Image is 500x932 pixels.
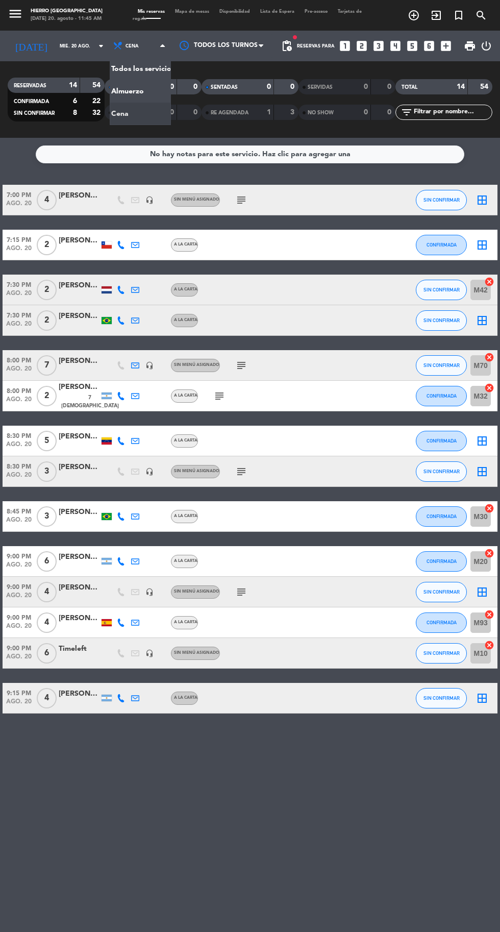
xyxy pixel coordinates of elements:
i: headset_mic [145,196,154,204]
div: Timeleft [59,643,99,655]
strong: 8 [73,109,77,116]
strong: 6 [73,97,77,105]
div: Hierro [GEOGRAPHIC_DATA] [31,8,103,15]
span: Sin menú asignado [174,590,219,594]
span: 8:45 PM [3,505,35,517]
div: [PERSON_NAME] [59,551,99,563]
strong: 54 [92,82,103,89]
span: Sin menú asignado [174,198,219,202]
span: SIN CONFIRMAR [423,287,460,292]
span: 9:00 PM [3,611,35,623]
div: [PERSON_NAME] [59,355,99,367]
i: border_all [476,692,488,704]
div: [PERSON_NAME] [59,310,99,322]
span: ago. 20 [3,698,35,710]
span: 7 [DEMOGRAPHIC_DATA] [61,394,119,410]
strong: 1 [267,109,271,116]
i: looks_6 [422,39,436,53]
span: SERVIDAS [308,85,333,90]
i: cancel [484,640,494,650]
span: 7:00 PM [3,188,35,200]
span: A la carta [174,620,197,624]
span: Sin menú asignado [174,469,219,473]
span: 3 [37,506,57,527]
button: CONFIRMADA [416,431,467,451]
a: Cena [110,103,170,125]
button: SIN CONFIRMAR [416,310,467,331]
span: ago. 20 [3,472,35,483]
i: search [475,9,487,21]
strong: 0 [364,109,368,116]
i: border_all [476,586,488,598]
a: Todos los servicios [110,58,170,80]
span: 4 [37,190,57,210]
div: [PERSON_NAME] [59,431,99,443]
i: subject [213,390,226,402]
span: A la carta [174,559,197,563]
div: [PERSON_NAME] [59,280,99,291]
i: power_settings_new [480,40,492,52]
strong: 0 [387,109,393,116]
span: 8:00 PM [3,354,35,365]
span: SIN CONFIRMAR [423,650,460,656]
i: headset_mic [145,588,154,596]
i: cancel [484,609,494,620]
i: turned_in_not [453,9,465,21]
i: headset_mic [145,468,154,476]
span: SIN CONFIRMAR [423,469,460,474]
button: SIN CONFIRMAR [416,190,467,210]
span: Mapa de mesas [170,9,214,14]
span: 2 [37,235,57,255]
strong: 0 [170,109,174,116]
span: 7:15 PM [3,233,35,245]
span: SIN CONFIRMAR [423,317,460,323]
span: CONFIRMADA [427,393,457,399]
span: CONFIRMADA [427,513,457,519]
strong: 0 [193,109,199,116]
span: 2 [37,310,57,331]
i: border_all [476,314,488,327]
span: 4 [37,612,57,633]
span: Sin menú asignado [174,363,219,367]
span: 3 [37,461,57,482]
i: cancel [484,383,494,393]
i: cancel [484,352,494,362]
strong: 14 [457,83,465,90]
div: [PERSON_NAME] [59,612,99,624]
div: [PERSON_NAME] [59,461,99,473]
i: looks_two [355,39,368,53]
span: 2 [37,386,57,406]
a: Almuerzo [110,80,170,103]
span: A la carta [174,318,197,322]
span: 7:30 PM [3,309,35,321]
div: LOG OUT [480,31,492,61]
span: A la carta [174,287,197,291]
button: CONFIRMADA [416,551,467,572]
button: SIN CONFIRMAR [416,355,467,376]
span: CONFIRMADA [427,438,457,444]
span: Lista de Espera [255,9,299,14]
span: ago. 20 [3,396,35,408]
div: [DATE] 20. agosto - 11:45 AM [31,15,103,23]
button: SIN CONFIRMAR [416,643,467,664]
div: [PERSON_NAME] [59,190,99,202]
div: [PERSON_NAME] [59,688,99,700]
span: ago. 20 [3,321,35,332]
span: CONFIRMADA [427,242,457,248]
span: CONFIRMADA [14,99,49,104]
span: 2 [37,280,57,300]
input: Filtrar por nombre... [413,107,492,118]
div: [PERSON_NAME] [59,235,99,247]
span: SIN CONFIRMAR [423,589,460,595]
span: Cena [126,43,139,49]
span: Mis reservas [133,9,170,14]
span: NO SHOW [308,110,334,115]
i: border_all [476,194,488,206]
span: 4 [37,582,57,602]
span: 8:30 PM [3,429,35,441]
i: border_all [476,465,488,478]
button: SIN CONFIRMAR [416,280,467,300]
button: CONFIRMADA [416,612,467,633]
span: 8:30 PM [3,460,35,472]
span: ago. 20 [3,561,35,573]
